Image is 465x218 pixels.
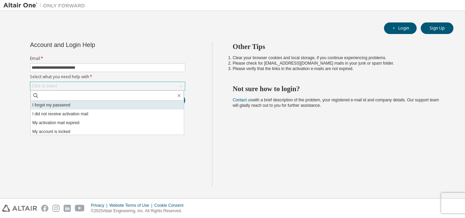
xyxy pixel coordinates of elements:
[64,205,71,212] img: linkedin.svg
[233,98,252,102] a: Contact us
[30,42,154,48] div: Account and Login Help
[109,203,154,208] div: Website Terms of Use
[384,22,417,34] button: Login
[233,55,442,61] li: Clear your browser cookies and local storage, if you continue experiencing problems.
[31,101,184,110] li: I forgot my password
[233,42,442,51] h2: Other Tips
[30,82,185,90] div: Click to select
[52,205,60,212] img: instagram.svg
[233,98,439,108] span: with a brief description of the problem, your registered e-mail id and company details. Our suppo...
[3,2,89,9] img: Altair One
[2,205,37,212] img: altair_logo.svg
[421,22,453,34] button: Sign Up
[30,56,185,61] label: Email
[233,84,442,93] h2: Not sure how to login?
[91,203,109,208] div: Privacy
[233,61,442,66] li: Please check for [EMAIL_ADDRESS][DOMAIN_NAME] mails in your junk or spam folder.
[154,203,187,208] div: Cookie Consent
[91,208,188,214] p: © 2025 Altair Engineering, Inc. All Rights Reserved.
[30,74,185,80] label: Select what you need help with
[32,83,57,89] div: Click to select
[75,205,85,212] img: youtube.svg
[233,66,442,71] li: Please verify that the links in the activation e-mails are not expired.
[41,205,48,212] img: facebook.svg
